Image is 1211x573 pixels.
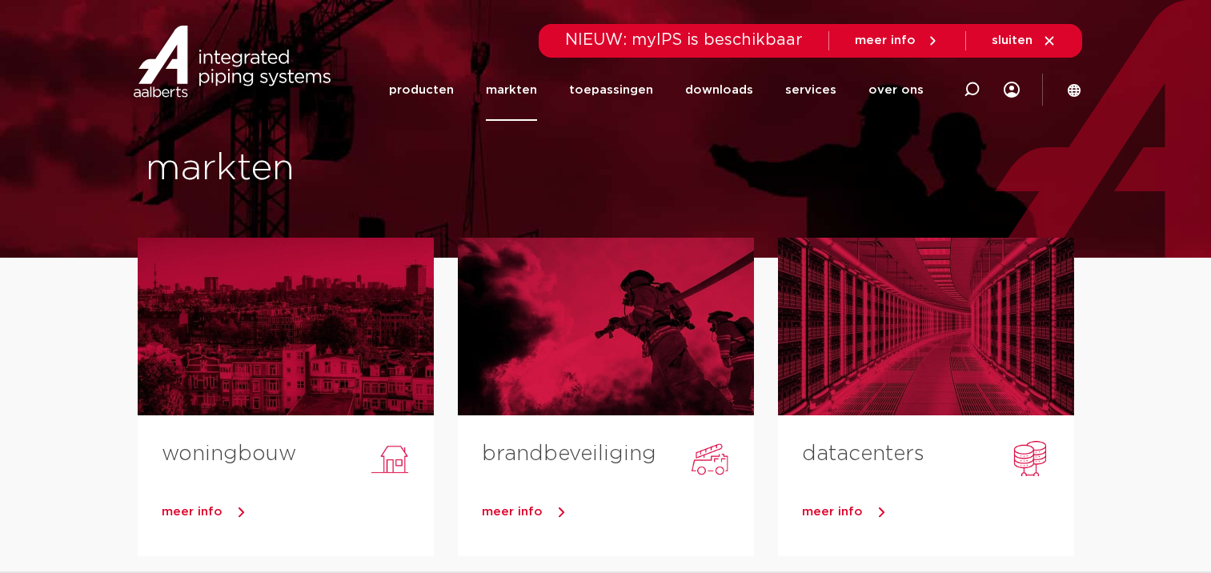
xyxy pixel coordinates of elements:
[569,59,653,121] a: toepassingen
[855,34,916,46] span: meer info
[486,59,537,121] a: markten
[868,59,924,121] a: over ons
[565,32,803,48] span: NIEUW: myIPS is beschikbaar
[685,59,753,121] a: downloads
[482,443,656,464] a: brandbeveiliging
[162,443,296,464] a: woningbouw
[802,500,1074,524] a: meer info
[146,143,598,194] h1: markten
[482,506,543,518] span: meer info
[992,34,1033,46] span: sluiten
[162,506,223,518] span: meer info
[389,59,454,121] a: producten
[482,500,754,524] a: meer info
[389,59,924,121] nav: Menu
[855,34,940,48] a: meer info
[162,500,434,524] a: meer info
[802,506,863,518] span: meer info
[785,59,836,121] a: services
[992,34,1057,48] a: sluiten
[802,443,924,464] a: datacenters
